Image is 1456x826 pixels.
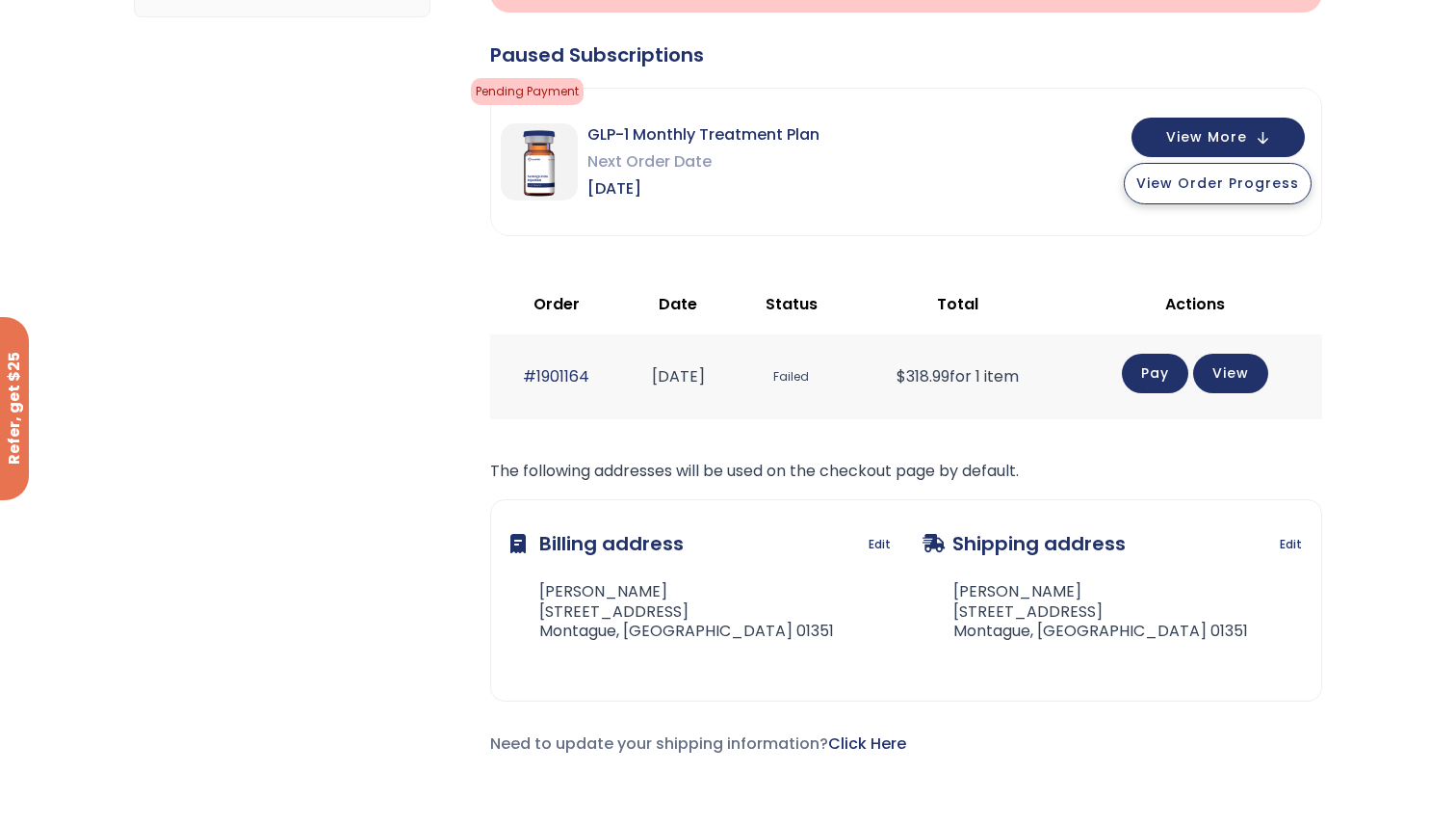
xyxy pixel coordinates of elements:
[1166,131,1247,144] span: View More
[1124,163,1312,204] button: View Order Progress
[1131,118,1305,157] button: View More
[490,458,1322,485] p: The following addresses will be used on the checkout page by default.
[1193,354,1268,393] a: View
[652,365,705,387] time: [DATE]
[897,365,906,387] span: $
[937,293,978,315] span: Total
[897,365,949,387] span: 318.99
[869,531,891,558] a: Edit
[587,148,819,175] span: Next Order Date
[923,520,1126,568] h3: Shipping address
[587,121,819,148] span: GLP-1 Monthly Treatment Plan
[533,293,580,315] span: Order
[743,360,839,395] span: Failed
[510,520,684,568] h3: Billing address
[587,175,819,202] span: [DATE]
[1122,354,1188,393] a: Pay
[1165,293,1225,315] span: Actions
[490,41,1322,68] div: Paused Subscriptions
[523,365,589,387] a: #1901164
[923,582,1248,642] address: [PERSON_NAME] [STREET_ADDRESS] Montague, [GEOGRAPHIC_DATA] 01351
[828,733,906,755] a: Click Here
[1280,531,1302,558] a: Edit
[766,293,818,315] span: Status
[1136,173,1299,193] span: View Order Progress
[659,293,697,315] span: Date
[471,78,584,105] span: Pending Payment
[490,733,906,755] span: Need to update your shipping information?
[848,334,1067,418] td: for 1 item
[510,582,834,642] address: [PERSON_NAME] [STREET_ADDRESS] Montague, [GEOGRAPHIC_DATA] 01351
